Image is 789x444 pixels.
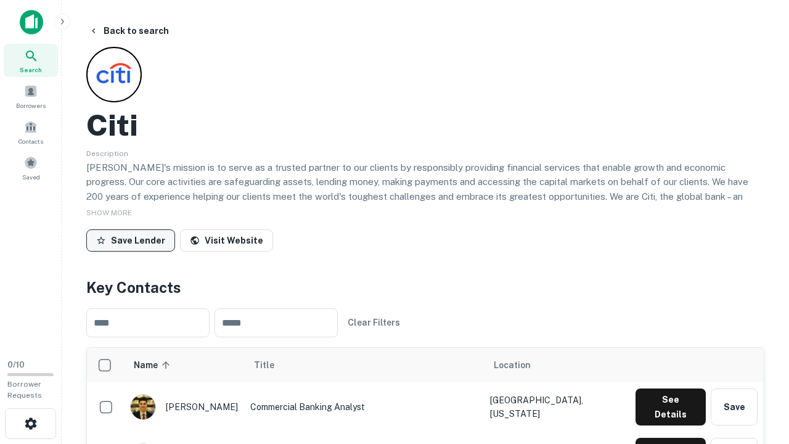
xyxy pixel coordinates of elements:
th: Location [484,348,629,382]
span: Name [134,358,174,372]
a: Borrowers [4,80,58,113]
button: Clear Filters [343,311,405,334]
span: Borrowers [16,101,46,110]
span: Contacts [18,136,43,146]
button: See Details [636,388,706,425]
a: Saved [4,151,58,184]
th: Name [124,348,244,382]
div: [PERSON_NAME] [130,394,238,420]
p: [PERSON_NAME]'s mission is to serve as a trusted partner to our clients by responsibly providing ... [86,160,764,233]
span: Title [254,358,290,372]
button: Save [711,388,758,425]
span: Location [494,358,531,372]
th: Title [244,348,484,382]
span: Description [86,149,128,158]
img: 1753279374948 [131,395,155,419]
img: capitalize-icon.png [20,10,43,35]
span: SHOW MORE [86,208,132,217]
button: Save Lender [86,229,175,252]
h4: Key Contacts [86,276,764,298]
td: [GEOGRAPHIC_DATA], [US_STATE] [484,382,629,432]
span: Saved [22,172,40,182]
a: Visit Website [180,229,273,252]
td: Commercial Banking Analyst [244,382,484,432]
h2: Citi [86,107,138,143]
span: Search [20,65,42,75]
iframe: Chat Widget [727,345,789,405]
button: Back to search [84,20,174,42]
a: Contacts [4,115,58,149]
span: Borrower Requests [7,380,42,400]
a: Search [4,44,58,77]
span: 0 / 10 [7,360,25,369]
